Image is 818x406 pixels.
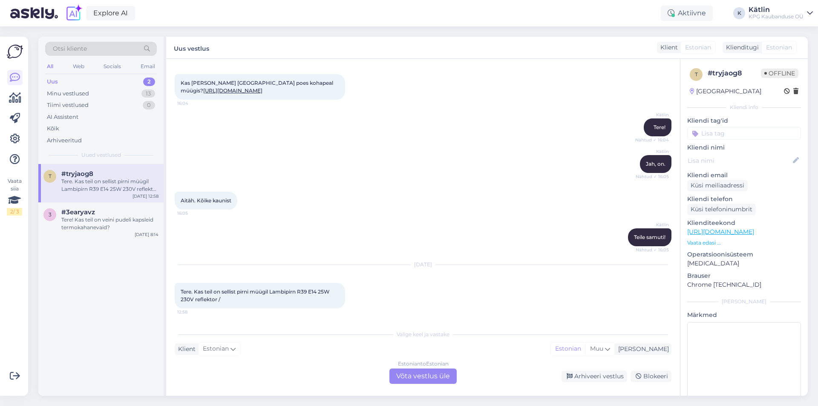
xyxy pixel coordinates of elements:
[61,216,158,231] div: Tere! Kas teil on veini pudeli kapsleid termokahanevaid?
[175,345,196,354] div: Klient
[687,239,801,247] p: Vaata edasi ...
[7,208,22,216] div: 2 / 3
[203,344,229,354] span: Estonian
[637,222,669,228] span: Kätlin
[687,104,801,111] div: Kliendi info
[139,61,157,72] div: Email
[631,371,671,382] div: Blokeeri
[687,195,801,204] p: Kliendi telefon
[143,101,155,109] div: 0
[635,137,669,143] span: Nähtud ✓ 16:04
[47,78,58,86] div: Uus
[49,211,52,218] span: 3
[687,311,801,320] p: Märkmed
[687,171,801,180] p: Kliendi email
[637,112,669,118] span: Kätlin
[132,193,158,199] div: [DATE] 12:58
[135,231,158,238] div: [DATE] 8:14
[203,87,262,94] a: [URL][DOMAIN_NAME]
[86,6,135,20] a: Explore AI
[637,148,669,155] span: Kätlin
[181,80,334,94] span: Kas [PERSON_NAME] [GEOGRAPHIC_DATA] poes kohapeal müügis?
[634,234,665,240] span: Teile samuti!
[636,173,669,180] span: Nähtud ✓ 16:05
[687,271,801,280] p: Brauser
[49,173,52,179] span: t
[81,151,121,159] span: Uued vestlused
[749,13,804,20] div: KPG Kaubanduse OÜ
[175,261,671,268] div: [DATE]
[687,143,801,152] p: Kliendi nimi
[65,4,83,22] img: explore-ai
[141,89,155,98] div: 13
[654,124,665,130] span: Tere!
[590,345,603,352] span: Muu
[174,42,209,53] label: Uus vestlus
[61,208,95,216] span: #3earyavz
[690,87,761,96] div: [GEOGRAPHIC_DATA]
[766,43,792,52] span: Estonian
[53,44,87,53] span: Otsi kliente
[749,6,804,13] div: Kätlin
[177,100,209,107] span: 16:04
[102,61,123,72] div: Socials
[749,6,813,20] a: KätlinKPG Kaubanduse OÜ
[688,156,791,165] input: Lisa nimi
[47,136,82,145] div: Arhiveeritud
[685,43,711,52] span: Estonian
[687,250,801,259] p: Operatsioonisüsteem
[761,69,798,78] span: Offline
[177,210,209,216] span: 16:05
[687,219,801,227] p: Klienditeekond
[657,43,678,52] div: Klient
[7,43,23,60] img: Askly Logo
[687,259,801,268] p: [MEDICAL_DATA]
[687,127,801,140] input: Lisa tag
[7,177,22,216] div: Vaata siia
[181,197,231,204] span: Aitäh. Kõike kaunist
[45,61,55,72] div: All
[175,331,671,338] div: Valige keel ja vastake
[687,298,801,305] div: [PERSON_NAME]
[687,116,801,125] p: Kliendi tag'id
[687,280,801,289] p: Chrome [TECHNICAL_ID]
[723,43,759,52] div: Klienditugi
[47,124,59,133] div: Kõik
[733,7,745,19] div: K
[551,343,585,355] div: Estonian
[61,170,93,178] span: #tryjaog8
[687,180,748,191] div: Küsi meiliaadressi
[695,71,698,78] span: t
[181,288,331,302] span: Tere. Kas teil on sellist pirni müügil Lambipirn R39 E14 25W 230V reflektor /
[636,247,669,253] span: Nähtud ✓ 16:05
[562,371,627,382] div: Arhiveeri vestlus
[615,345,669,354] div: [PERSON_NAME]
[687,228,754,236] a: [URL][DOMAIN_NAME]
[177,309,209,315] span: 12:58
[47,113,78,121] div: AI Assistent
[398,360,449,368] div: Estonian to Estonian
[687,204,756,215] div: Küsi telefoninumbrit
[389,369,457,384] div: Võta vestlus üle
[646,161,665,167] span: Jah, on.
[47,89,89,98] div: Minu vestlused
[61,178,158,193] div: Tere. Kas teil on sellist pirni müügil Lambipirn R39 E14 25W 230V reflektor /
[143,78,155,86] div: 2
[661,6,713,21] div: Aktiivne
[47,101,89,109] div: Tiimi vestlused
[71,61,86,72] div: Web
[708,68,761,78] div: # tryjaog8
